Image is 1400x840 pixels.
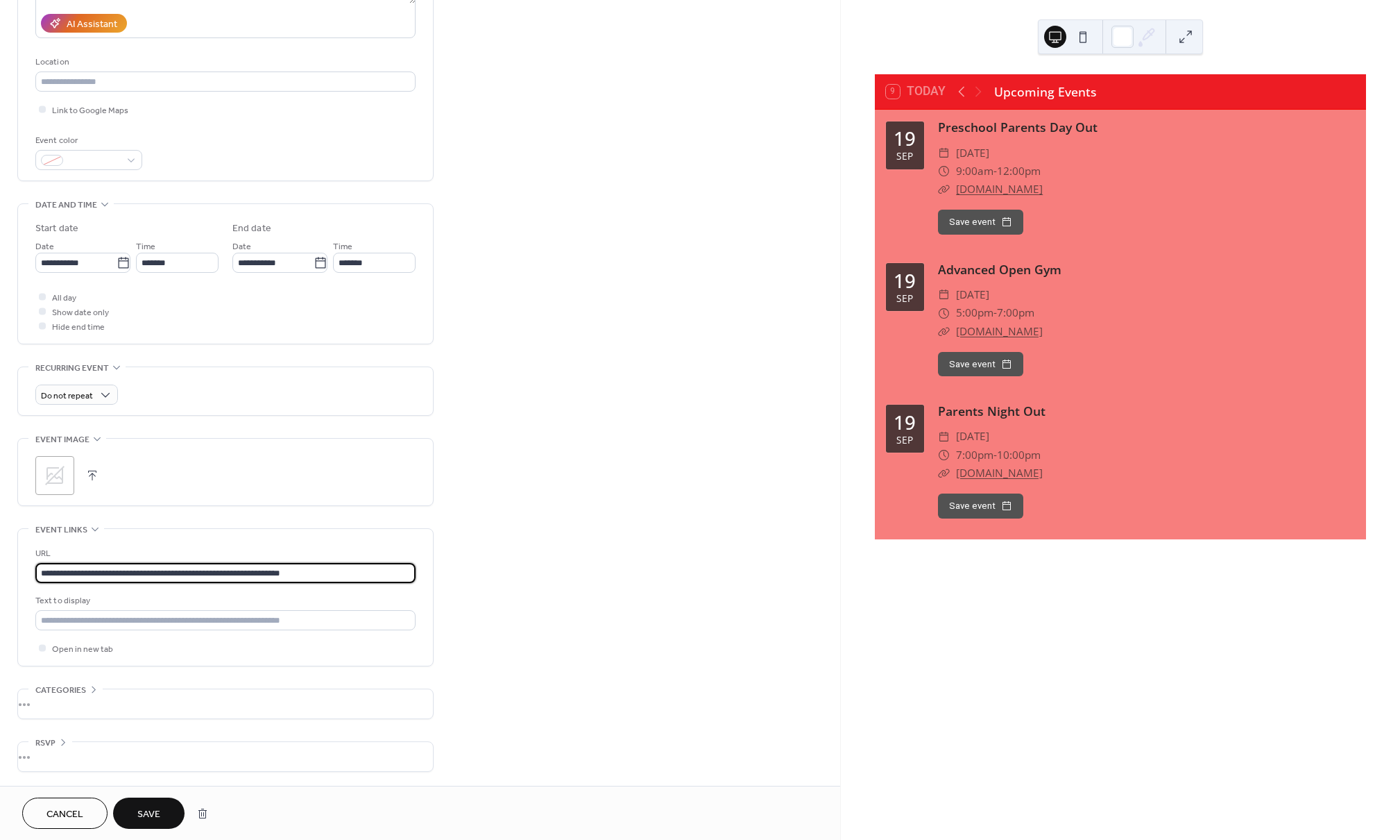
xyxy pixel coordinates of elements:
[938,286,950,304] div: ​
[938,144,950,162] div: ​
[137,807,160,822] span: Save
[956,446,993,464] span: 7:00pm
[997,304,1034,322] span: 7:00pm
[35,198,97,212] span: Date and time
[41,388,93,404] span: Do not repeat
[35,546,413,561] div: URL
[896,294,913,303] div: Sep
[52,291,76,305] span: All day
[67,17,117,32] div: AI Assistant
[894,129,916,149] div: 19
[333,240,352,254] span: Time
[956,286,989,304] span: [DATE]
[997,446,1041,464] span: 10:00pm
[35,456,74,495] div: ;
[18,742,433,771] div: •••
[35,221,78,236] div: Start date
[938,210,1023,235] button: Save event
[993,446,997,464] span: -
[52,103,128,118] span: Link to Google Maps
[41,14,127,33] button: AI Assistant
[938,304,950,322] div: ​
[956,466,1043,480] a: [DOMAIN_NAME]
[994,83,1096,101] div: Upcoming Events
[956,162,993,180] span: 9:00am
[997,162,1041,180] span: 12:00pm
[35,683,86,698] span: Categories
[894,413,916,432] div: 19
[993,162,997,180] span: -
[938,162,950,180] div: ​
[35,736,56,750] span: RSVP
[113,798,185,829] button: Save
[35,361,109,376] span: Recurring event
[956,182,1043,196] a: [DOMAIN_NAME]
[232,221,271,236] div: End date
[938,261,1061,278] a: Advanced Open Gym
[938,323,950,341] div: ​
[894,271,916,291] div: 19
[46,807,83,822] span: Cancel
[35,55,413,69] div: Location
[938,464,950,482] div: ​
[52,305,109,320] span: Show date only
[232,240,251,254] span: Date
[956,428,989,446] span: [DATE]
[35,240,54,254] span: Date
[896,151,913,161] div: Sep
[956,144,989,162] span: [DATE]
[938,494,1023,519] button: Save event
[18,689,433,719] div: •••
[35,594,413,608] div: Text to display
[35,432,89,447] span: Event image
[993,304,997,322] span: -
[35,523,87,537] span: Event links
[956,304,993,322] span: 5:00pm
[938,352,1023,377] button: Save event
[938,446,950,464] div: ​
[956,324,1043,339] a: [DOMAIN_NAME]
[938,403,1045,419] a: Parents Night Out
[52,320,105,335] span: Hide end time
[896,435,913,445] div: Sep
[35,133,139,148] div: Event color
[938,180,950,199] div: ​
[136,240,155,254] span: Time
[938,428,950,446] div: ​
[52,642,113,657] span: Open in new tab
[22,798,108,829] button: Cancel
[938,119,1098,135] a: Preschool Parents Day Out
